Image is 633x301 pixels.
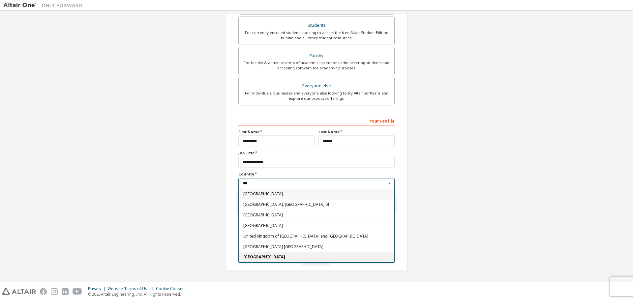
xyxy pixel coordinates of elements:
div: Everyone else [243,81,390,91]
span: [GEOGRAPHIC_DATA] [243,213,390,217]
label: Job Title [238,150,395,156]
span: [GEOGRAPHIC_DATA] [GEOGRAPHIC_DATA] [243,245,390,248]
img: instagram.svg [51,288,58,295]
span: [GEOGRAPHIC_DATA] [243,192,390,196]
label: Last Name [318,129,395,134]
div: Cookie Consent [156,286,190,291]
div: Privacy [88,286,107,291]
span: United Kingdom of [GEOGRAPHIC_DATA] and [GEOGRAPHIC_DATA] [243,234,390,238]
label: First Name [238,129,315,134]
label: Country [238,171,395,177]
img: Altair One [3,2,86,9]
div: For currently enrolled students looking to access the free Altair Student Edition bundle and all ... [243,30,390,41]
p: © 2025 Altair Engineering, Inc. All Rights Reserved. [88,291,190,297]
div: Faculty [243,51,390,60]
div: For individuals, businesses and everyone else looking to try Altair software and explore our prod... [243,91,390,101]
img: youtube.svg [73,288,82,295]
div: Your Profile [238,115,395,126]
div: For faculty & administrators of academic institutions administering students and accessing softwa... [243,60,390,71]
span: [GEOGRAPHIC_DATA] [243,224,390,228]
span: [GEOGRAPHIC_DATA], [GEOGRAPHIC_DATA] of [243,203,390,207]
img: facebook.svg [40,288,47,295]
img: altair_logo.svg [2,288,36,295]
div: Students [243,21,390,30]
span: [GEOGRAPHIC_DATA] [243,255,390,259]
div: Website Terms of Use [107,286,156,291]
img: linkedin.svg [62,288,69,295]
